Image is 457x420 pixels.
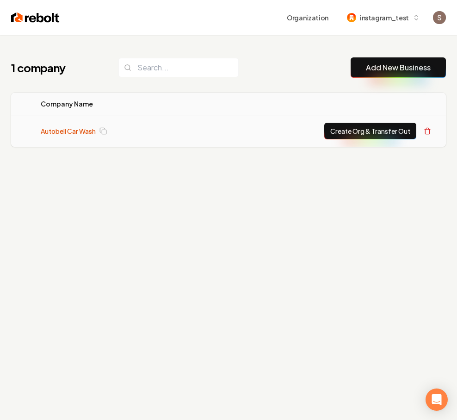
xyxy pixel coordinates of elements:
h1: 1 company [11,60,100,75]
span: instagram_test [360,13,409,23]
th: Company Name [33,93,191,115]
img: instagram_test [347,13,356,22]
button: Organization [281,9,334,26]
button: Open user button [433,11,446,24]
div: Open Intercom Messenger [426,389,448,411]
input: Search... [118,58,239,77]
button: Add New Business [351,57,446,78]
a: Autobell Car Wash [41,126,96,136]
img: Rebolt Logo [11,11,60,24]
img: Santiago Vásquez [433,11,446,24]
button: Create Org & Transfer Out [324,123,416,139]
a: Add New Business [366,62,431,73]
